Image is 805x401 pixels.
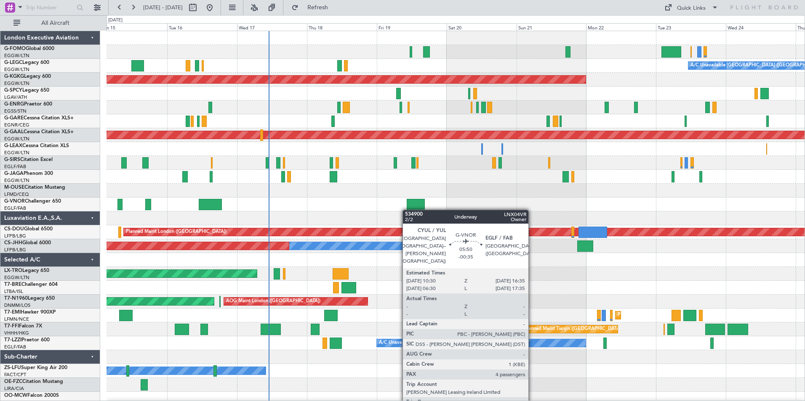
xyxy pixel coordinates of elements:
[4,268,22,273] span: LX-TRO
[4,46,54,51] a: G-FOMOGlobal 6000
[4,191,29,198] a: LFMD/CEQ
[4,129,74,135] a: G-GAALCessna Citation XLS+
[4,324,19,329] span: T7-FFI
[4,199,61,204] a: G-VNORChallenger 650
[126,226,227,238] div: Planned Maint London ([GEOGRAPHIC_DATA])
[4,74,51,79] a: G-KGKGLegacy 600
[4,338,50,343] a: T7-LZZIPraetor 600
[517,23,586,31] div: Sun 21
[4,233,26,239] a: LFPB/LBG
[4,116,24,121] span: G-GARE
[108,17,123,24] div: [DATE]
[4,227,24,232] span: CS-DOU
[4,365,21,370] span: ZS-LFU
[307,23,377,31] div: Thu 18
[447,23,517,31] div: Sat 20
[4,74,24,79] span: G-KGKG
[4,80,29,87] a: EGGW/LTN
[660,1,722,14] button: Quick Links
[4,310,21,315] span: T7-EMI
[4,88,49,93] a: G-SPCYLegacy 650
[4,268,49,273] a: LX-TROLegacy 650
[618,309,698,322] div: Planned Maint [GEOGRAPHIC_DATA]
[4,171,24,176] span: G-JAGA
[586,23,656,31] div: Mon 22
[4,227,53,232] a: CS-DOUGlobal 6500
[4,185,65,190] a: M-OUSECitation Mustang
[288,1,338,14] button: Refresh
[4,53,29,59] a: EGGW/LTN
[4,310,56,315] a: T7-EMIHawker 900XP
[143,4,183,11] span: [DATE] - [DATE]
[677,4,706,13] div: Quick Links
[4,288,23,295] a: LTBA/ISL
[4,393,59,398] a: OO-MCWFalcon 2000S
[4,116,74,121] a: G-GARECessna Citation XLS+
[4,60,49,65] a: G-LEGCLegacy 600
[379,337,516,349] div: A/C Unavailable [GEOGRAPHIC_DATA] ([GEOGRAPHIC_DATA])
[4,143,69,148] a: G-LEAXCessna Citation XLS
[4,150,29,156] a: EGGW/LTN
[4,247,26,253] a: LFPB/LBG
[4,66,29,73] a: EGGW/LTN
[26,1,74,14] input: Trip Number
[4,46,26,51] span: G-FOMO
[4,185,24,190] span: M-OUSE
[4,379,63,384] a: OE-FZCCitation Mustang
[4,372,26,378] a: FACT/CPT
[4,296,55,301] a: T7-N1960Legacy 650
[524,323,622,335] div: Planned Maint Tianjin ([GEOGRAPHIC_DATA])
[98,23,168,31] div: Mon 15
[4,199,25,204] span: G-VNOR
[4,316,29,322] a: LFMN/NCE
[656,23,726,31] div: Tue 23
[4,136,29,142] a: EGGW/LTN
[4,240,22,245] span: CS-JHH
[4,129,24,135] span: G-GAAL
[4,344,26,350] a: EGLF/FAB
[4,296,28,301] span: T7-N1960
[726,23,796,31] div: Wed 24
[377,23,447,31] div: Fri 19
[4,102,52,107] a: G-ENRGPraetor 600
[4,102,24,107] span: G-ENRG
[4,122,29,128] a: EGNR/CEG
[4,157,53,162] a: G-SIRSCitation Excel
[4,171,53,176] a: G-JAGAPhenom 300
[22,20,89,26] span: All Aircraft
[4,330,29,336] a: VHHH/HKG
[4,177,29,184] a: EGGW/LTN
[4,108,27,114] a: EGSS/STN
[4,88,22,93] span: G-SPCY
[300,5,336,11] span: Refresh
[4,94,27,100] a: LGAV/ATH
[4,205,26,211] a: EGLF/FAB
[4,164,26,170] a: EGLF/FAB
[4,240,51,245] a: CS-JHHGlobal 6000
[226,295,320,308] div: AOG Maint London ([GEOGRAPHIC_DATA])
[4,385,24,392] a: LIRA/CIA
[4,379,22,384] span: OE-FZC
[4,157,20,162] span: G-SIRS
[9,16,91,30] button: All Aircraft
[4,274,29,281] a: EGGW/LTN
[4,282,58,287] a: T7-BREChallenger 604
[4,324,42,329] a: T7-FFIFalcon 7X
[4,143,22,148] span: G-LEAX
[4,365,67,370] a: ZS-LFUSuper King Air 200
[4,338,21,343] span: T7-LZZI
[4,60,22,65] span: G-LEGC
[237,23,307,31] div: Wed 17
[167,23,237,31] div: Tue 16
[4,393,27,398] span: OO-MCW
[4,302,30,309] a: DNMM/LOS
[4,282,21,287] span: T7-BRE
